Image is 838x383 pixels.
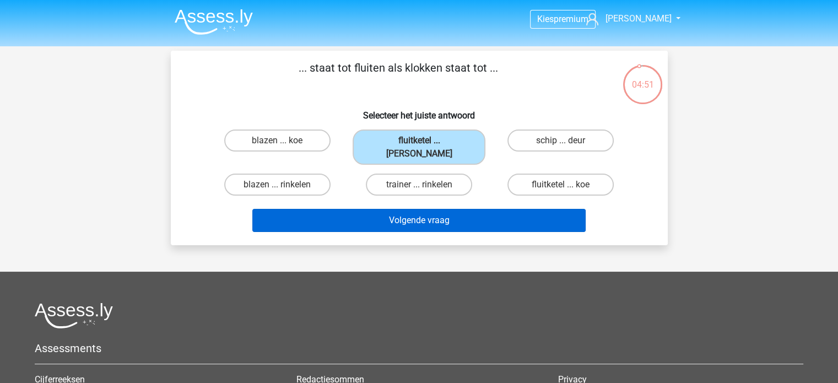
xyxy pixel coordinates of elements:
button: Volgende vraag [252,209,586,232]
p: ... staat tot fluiten als klokken staat tot ... [188,60,609,93]
div: 04:51 [622,64,663,91]
label: blazen ... rinkelen [224,174,331,196]
span: premium [554,14,588,24]
label: blazen ... koe [224,130,331,152]
label: fluitketel ... [PERSON_NAME] [353,130,485,165]
label: schip ... deur [507,130,614,152]
label: trainer ... rinkelen [366,174,472,196]
img: Assessly logo [35,303,113,328]
img: Assessly [175,9,253,35]
span: [PERSON_NAME] [605,13,671,24]
h5: Assessments [35,342,803,355]
span: Kies [537,14,554,24]
h6: Selecteer het juiste antwoord [188,101,650,121]
label: fluitketel ... koe [507,174,614,196]
a: Kiespremium [531,12,595,26]
a: [PERSON_NAME] [582,12,672,25]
